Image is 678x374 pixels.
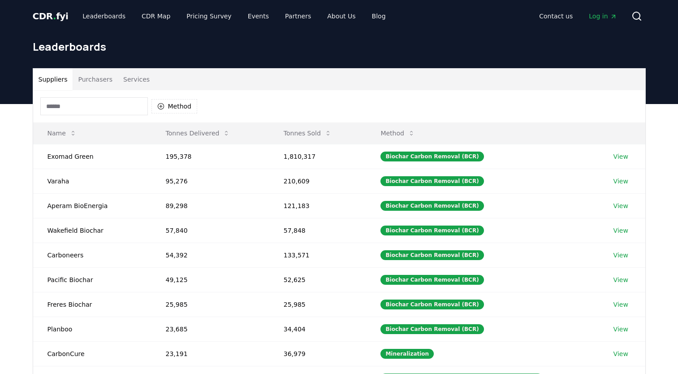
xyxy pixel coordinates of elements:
a: View [613,349,628,358]
nav: Main [75,8,393,24]
td: 195,378 [151,144,269,169]
td: 210,609 [269,169,367,193]
div: Biochar Carbon Removal (BCR) [380,226,484,235]
td: 1,810,317 [269,144,367,169]
td: Wakefield Biochar [33,218,151,243]
button: Tonnes Delivered [159,124,238,142]
nav: Main [532,8,624,24]
div: Biochar Carbon Removal (BCR) [380,201,484,211]
button: Tonnes Sold [276,124,339,142]
div: Biochar Carbon Removal (BCR) [380,324,484,334]
a: CDR.fyi [33,10,69,22]
div: Biochar Carbon Removal (BCR) [380,275,484,285]
td: 52,625 [269,267,367,292]
a: Partners [278,8,318,24]
span: CDR fyi [33,11,69,22]
td: Freres Biochar [33,292,151,317]
a: View [613,201,628,210]
a: Log in [582,8,624,24]
div: Biochar Carbon Removal (BCR) [380,300,484,309]
td: CarbonCure [33,341,151,366]
td: 49,125 [151,267,269,292]
button: Name [40,124,84,142]
button: Method [373,124,422,142]
button: Services [118,69,155,90]
span: . [53,11,56,22]
td: Carboneers [33,243,151,267]
a: CDR Map [134,8,177,24]
a: View [613,177,628,186]
td: 57,840 [151,218,269,243]
a: Blog [365,8,393,24]
a: View [613,300,628,309]
div: Mineralization [380,349,434,359]
td: Aperam BioEnergia [33,193,151,218]
td: Planboo [33,317,151,341]
td: 25,985 [151,292,269,317]
a: View [613,251,628,260]
td: 95,276 [151,169,269,193]
button: Suppliers [33,69,73,90]
h1: Leaderboards [33,39,646,54]
a: View [613,226,628,235]
div: Biochar Carbon Removal (BCR) [380,176,484,186]
td: 57,848 [269,218,367,243]
a: Events [241,8,276,24]
a: About Us [320,8,363,24]
td: Varaha [33,169,151,193]
a: View [613,275,628,284]
a: Pricing Survey [179,8,238,24]
td: 36,979 [269,341,367,366]
a: View [613,325,628,334]
a: View [613,152,628,161]
div: Biochar Carbon Removal (BCR) [380,250,484,260]
div: Biochar Carbon Removal (BCR) [380,152,484,161]
td: Exomad Green [33,144,151,169]
button: Method [151,99,198,113]
td: 34,404 [269,317,367,341]
td: 23,685 [151,317,269,341]
span: Log in [589,12,617,21]
td: Pacific Biochar [33,267,151,292]
td: 23,191 [151,341,269,366]
td: 133,571 [269,243,367,267]
a: Contact us [532,8,580,24]
td: 25,985 [269,292,367,317]
td: 121,183 [269,193,367,218]
td: 54,392 [151,243,269,267]
a: Leaderboards [75,8,133,24]
button: Purchasers [73,69,118,90]
td: 89,298 [151,193,269,218]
